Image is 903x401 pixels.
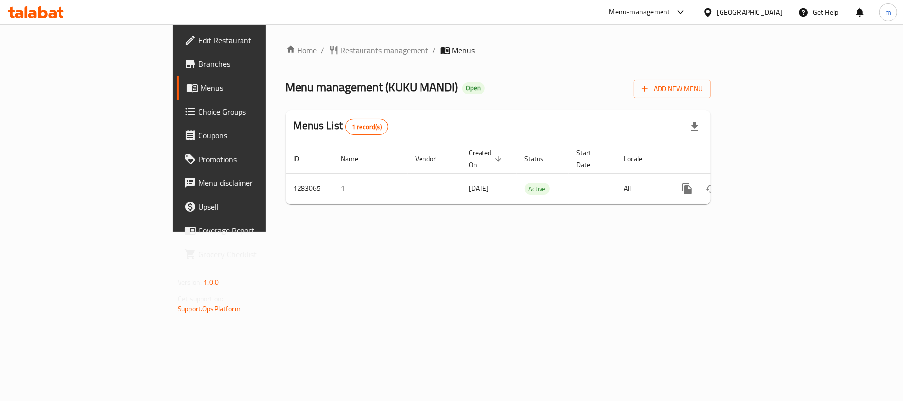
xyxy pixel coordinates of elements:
div: Open [462,82,485,94]
span: Menus [200,82,315,94]
span: Open [462,84,485,92]
a: Choice Groups [177,100,323,123]
a: Grocery Checklist [177,242,323,266]
a: Menus [177,76,323,100]
div: Total records count [345,119,388,135]
a: Support.OpsPlatform [178,302,241,315]
span: Grocery Checklist [198,248,315,260]
span: Upsell [198,201,315,213]
span: Menu management ( KUKU MANDI ) [286,76,458,98]
span: Coupons [198,129,315,141]
a: Promotions [177,147,323,171]
a: Edit Restaurant [177,28,323,52]
button: more [675,177,699,201]
span: [DATE] [469,182,489,195]
span: Promotions [198,153,315,165]
a: Restaurants management [329,44,429,56]
span: Branches [198,58,315,70]
span: Name [341,153,371,165]
nav: breadcrumb [286,44,711,56]
span: Status [525,153,557,165]
td: 1 [333,173,408,204]
th: Actions [667,144,779,174]
button: Add New Menu [634,80,711,98]
a: Menu disclaimer [177,171,323,195]
span: 1 record(s) [346,122,388,132]
span: Created On [469,147,505,171]
span: Coverage Report [198,225,315,236]
span: Choice Groups [198,106,315,117]
span: Edit Restaurant [198,34,315,46]
span: Vendor [416,153,449,165]
table: enhanced table [286,144,779,204]
span: Version: [178,276,202,288]
span: Menu disclaimer [198,177,315,189]
a: Upsell [177,195,323,219]
a: Branches [177,52,323,76]
span: Menus [452,44,475,56]
div: [GEOGRAPHIC_DATA] [717,7,783,18]
a: Coupons [177,123,323,147]
span: m [885,7,891,18]
span: Start Date [577,147,604,171]
span: Restaurants management [341,44,429,56]
span: Get support on: [178,292,223,305]
h2: Menus List [294,118,388,135]
div: Menu-management [609,6,670,18]
button: Change Status [699,177,723,201]
div: Export file [683,115,707,139]
li: / [433,44,436,56]
td: All [616,173,667,204]
span: ID [294,153,312,165]
span: 1.0.0 [203,276,219,288]
span: Locale [624,153,656,165]
a: Coverage Report [177,219,323,242]
span: Active [525,183,550,195]
span: Add New Menu [642,83,703,95]
td: - [569,173,616,204]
